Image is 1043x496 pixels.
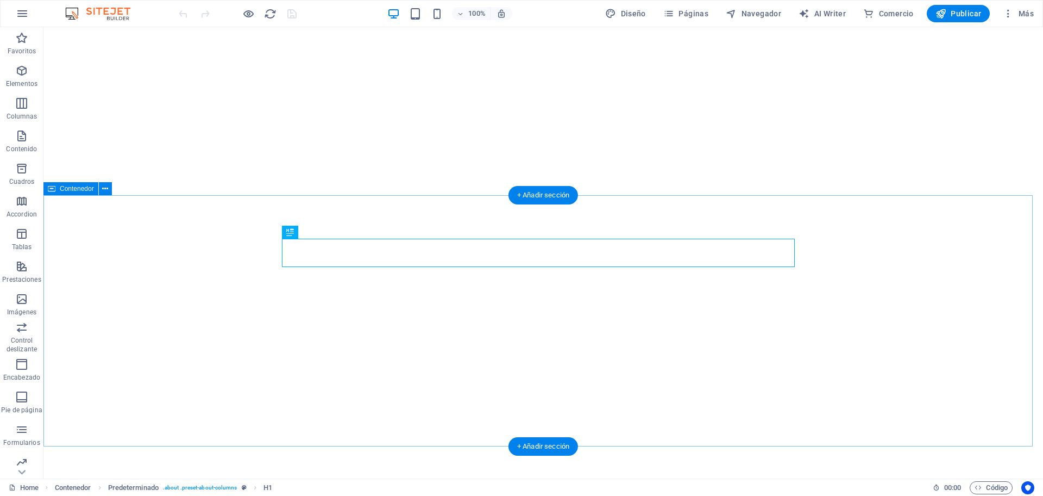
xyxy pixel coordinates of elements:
[1021,481,1034,494] button: Usercentrics
[242,485,247,491] i: Este elemento es un preajuste personalizable
[933,481,962,494] h6: Tiempo de la sesión
[55,481,91,494] span: Haz clic para seleccionar y doble clic para editar
[998,5,1038,22] button: Más
[944,481,961,494] span: 00 00
[60,185,94,192] span: Contenedor
[7,112,37,121] p: Columnas
[497,9,506,18] i: Al redimensionar, ajustar el nivel de zoom automáticamente para ajustarse al dispositivo elegido.
[975,481,1008,494] span: Código
[9,177,35,186] p: Cuadros
[1003,8,1034,19] span: Más
[726,8,781,19] span: Navegador
[163,481,237,494] span: . about .preset-about-columns
[468,7,486,20] h6: 100%
[242,7,255,20] button: Haz clic para salir del modo de previsualización y seguir editando
[508,437,578,456] div: + Añadir sección
[108,481,159,494] span: Haz clic para seleccionar y doble clic para editar
[3,438,40,447] p: Formularios
[452,7,491,20] button: 100%
[9,481,39,494] a: Haz clic para cancelar la selección y doble clic para abrir páginas
[55,481,272,494] nav: breadcrumb
[952,483,953,492] span: :
[12,243,32,251] p: Tablas
[263,7,277,20] button: reload
[7,308,36,317] p: Imágenes
[3,373,40,382] p: Encabezado
[62,7,144,20] img: Editor Logo
[264,8,277,20] i: Volver a cargar página
[1,406,42,414] p: Pie de página
[659,5,713,22] button: Páginas
[605,8,646,19] span: Diseño
[663,8,708,19] span: Páginas
[859,5,918,22] button: Comercio
[8,47,36,55] p: Favoritos
[263,481,272,494] span: Haz clic para seleccionar y doble clic para editar
[935,8,982,19] span: Publicar
[970,481,1013,494] button: Código
[6,79,37,88] p: Elementos
[508,186,578,204] div: + Añadir sección
[601,5,650,22] button: Diseño
[799,8,846,19] span: AI Writer
[6,145,37,153] p: Contenido
[794,5,850,22] button: AI Writer
[927,5,990,22] button: Publicar
[601,5,650,22] div: Diseño (Ctrl+Alt+Y)
[7,210,37,219] p: Accordion
[721,5,786,22] button: Navegador
[2,275,41,284] p: Prestaciones
[863,8,914,19] span: Comercio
